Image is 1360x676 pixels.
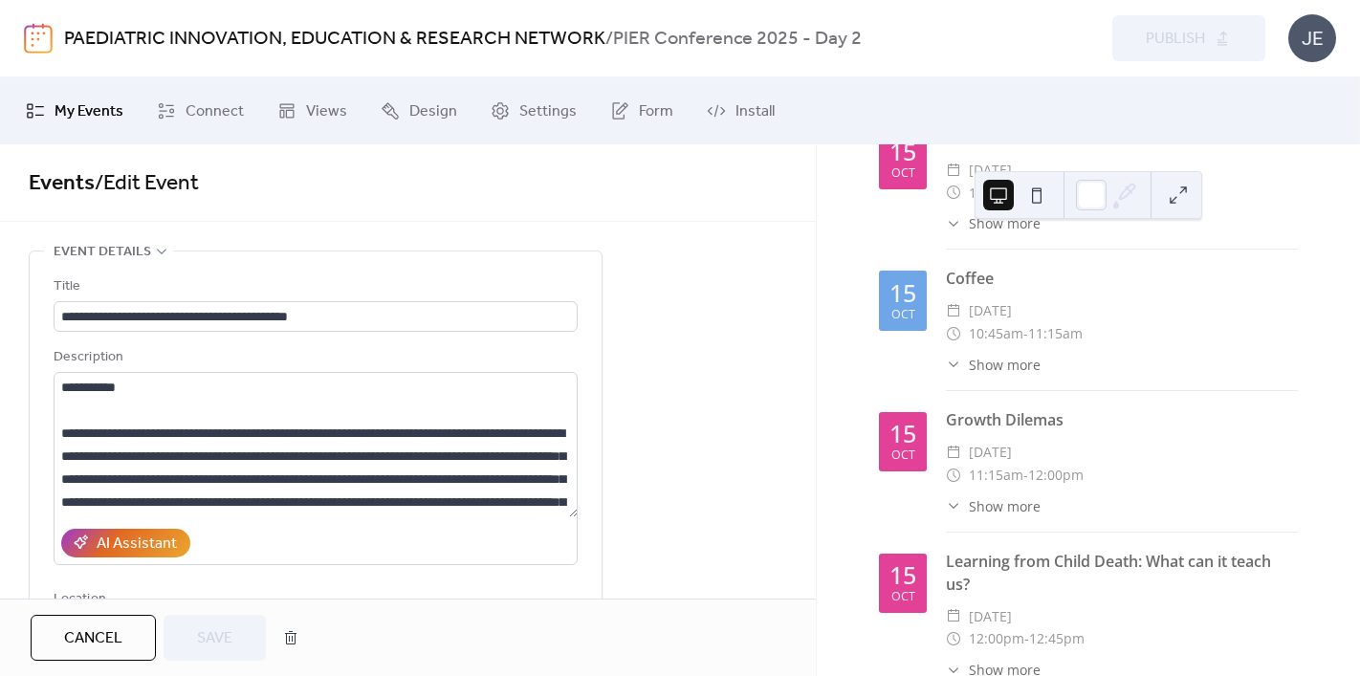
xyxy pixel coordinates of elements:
div: ​ [946,441,961,464]
span: Views [306,100,347,123]
button: AI Assistant [61,529,190,557]
a: Design [366,85,472,137]
span: Install [735,100,775,123]
button: ​Show more [946,496,1041,516]
span: Show more [969,213,1041,233]
img: logo [24,23,53,54]
b: PIER Conference 2025 - Day 2 [613,21,862,57]
button: ​Show more [946,355,1041,375]
div: ​ [946,355,961,375]
span: Event details [54,241,151,264]
div: 15 [889,422,916,446]
div: Learning from Child Death: What can it teach us? [946,550,1298,596]
a: PAEDIATRIC INNOVATION, EDUCATION & RESEARCH NETWORK [64,21,605,57]
div: Oct [891,591,915,603]
button: ​Show more [946,213,1041,233]
span: 12:45pm [1029,627,1085,650]
div: Growth Dilemas [946,408,1298,431]
div: ​ [946,322,961,345]
span: Settings [519,100,577,123]
span: 11:15am [969,464,1023,487]
span: Form [639,100,673,123]
button: Cancel [31,615,156,661]
div: Title [54,275,574,298]
div: Location [54,588,574,611]
span: 11:15am [1028,322,1083,345]
a: Form [596,85,688,137]
div: JE [1288,14,1336,62]
a: Install [692,85,789,137]
span: - [1023,322,1028,345]
div: 15 [889,140,916,164]
div: Oct [891,309,915,321]
span: 10:00am [969,182,1023,205]
div: ​ [946,627,961,650]
a: Events [29,163,95,205]
a: Views [263,85,362,137]
div: ​ [946,159,961,182]
div: 15 [889,563,916,587]
b: / [605,21,613,57]
a: Settings [476,85,591,137]
span: - [1024,627,1029,650]
span: Cancel [64,627,122,650]
span: My Events [55,100,123,123]
div: ​ [946,213,961,233]
div: Oct [891,449,915,462]
span: - [1023,464,1028,487]
span: Connect [186,100,244,123]
span: [DATE] [969,441,1012,464]
span: Show more [969,355,1041,375]
div: ​ [946,182,961,205]
span: [DATE] [969,605,1012,628]
span: 12:00pm [969,627,1024,650]
div: Description [54,346,574,369]
div: ​ [946,605,961,628]
a: My Events [11,85,138,137]
span: 10:45am [969,322,1023,345]
div: AI Assistant [97,533,177,556]
span: 12:00pm [1028,464,1084,487]
span: Show more [969,496,1041,516]
span: [DATE] [969,159,1012,182]
span: Design [409,100,457,123]
span: [DATE] [969,299,1012,322]
div: Oct [891,167,915,180]
span: / Edit Event [95,163,199,205]
div: 15 [889,281,916,305]
a: Connect [143,85,258,137]
div: Coffee [946,267,1298,290]
div: ​ [946,299,961,322]
div: ​ [946,496,961,516]
div: ​ [946,464,961,487]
